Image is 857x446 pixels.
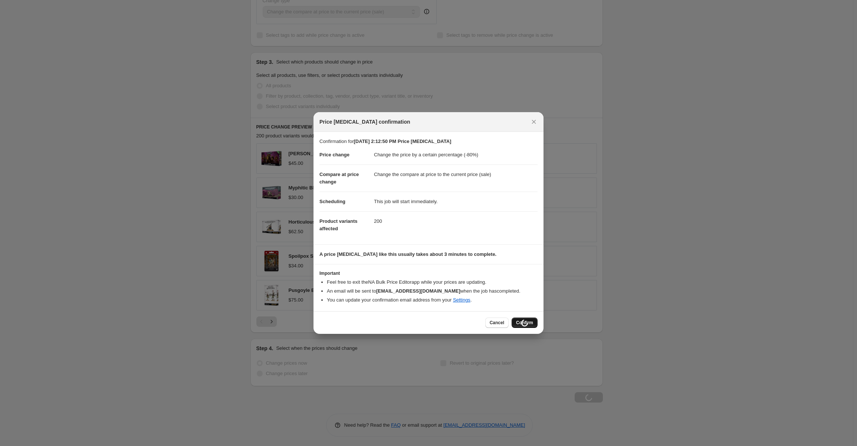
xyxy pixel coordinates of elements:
dd: 200 [374,211,538,231]
span: Cancel [490,320,504,326]
li: You can update your confirmation email address from your . [327,296,538,304]
span: Product variants affected [319,218,358,231]
button: Close [529,117,539,127]
b: [EMAIL_ADDRESS][DOMAIN_NAME] [376,288,460,294]
b: A price [MEDICAL_DATA] like this usually takes about 3 minutes to complete. [319,251,496,257]
button: Cancel [485,318,509,328]
b: [DATE] 2:12:50 PM Price [MEDICAL_DATA] [354,139,451,144]
dd: Change the compare at price to the current price (sale) [374,165,538,184]
dd: This job will start immediately. [374,192,538,211]
a: Settings [453,297,470,303]
span: Price [MEDICAL_DATA] confirmation [319,118,410,126]
h3: Important [319,270,538,276]
li: Feel free to exit the NA Bulk Price Editor app while your prices are updating. [327,279,538,286]
span: Scheduling [319,199,345,204]
span: Price change [319,152,349,157]
span: Compare at price change [319,172,359,185]
p: Confirmation for [319,138,538,145]
li: An email will be sent to when the job has completed . [327,287,538,295]
dd: Change the price by a certain percentage (-80%) [374,145,538,165]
